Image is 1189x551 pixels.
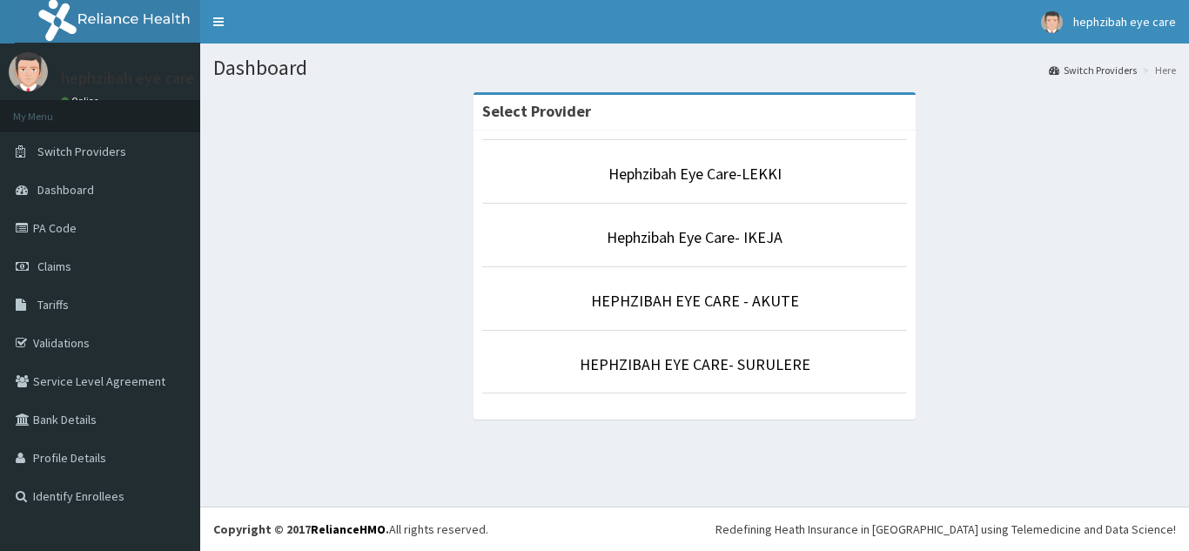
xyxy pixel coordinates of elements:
a: Online [61,95,103,107]
div: Redefining Heath Insurance in [GEOGRAPHIC_DATA] using Telemedicine and Data Science! [715,521,1176,538]
a: HEPHZIBAH EYE CARE - AKUTE [591,291,799,311]
h1: Dashboard [213,57,1176,79]
img: User Image [1041,11,1063,33]
p: hephzibah eye care [61,71,194,86]
a: HEPHZIBAH EYE CARE- SURULERE [580,354,810,374]
strong: Select Provider [482,101,591,121]
a: Hephzibah Eye Care-LEKKI [608,164,782,184]
footer: All rights reserved. [200,507,1189,551]
span: Switch Providers [37,144,126,159]
span: Claims [37,259,71,274]
a: RelianceHMO [311,521,386,537]
li: Here [1139,63,1176,77]
img: User Image [9,52,48,91]
a: Hephzibah Eye Care- IKEJA [607,227,783,247]
strong: Copyright © 2017 . [213,521,389,537]
a: Switch Providers [1049,63,1137,77]
span: Tariffs [37,297,69,312]
span: Dashboard [37,182,94,198]
span: hephzibah eye care [1073,14,1176,30]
